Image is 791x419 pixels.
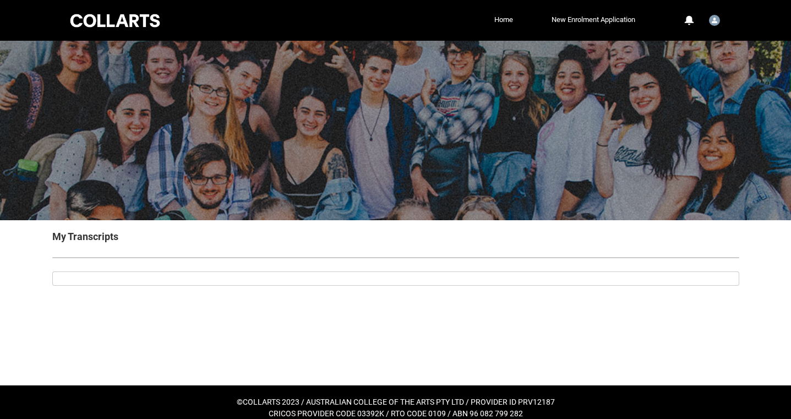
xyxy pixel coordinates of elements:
a: Home [492,12,516,28]
button: User Profile Student.cpapast.20241937 [706,10,723,28]
article: Request_Student_Transcript flow [52,257,739,258]
img: Student.cpapast.20241937 [709,15,720,26]
a: New Enrolment Application [549,12,638,28]
b: My Transcripts [52,231,118,242]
